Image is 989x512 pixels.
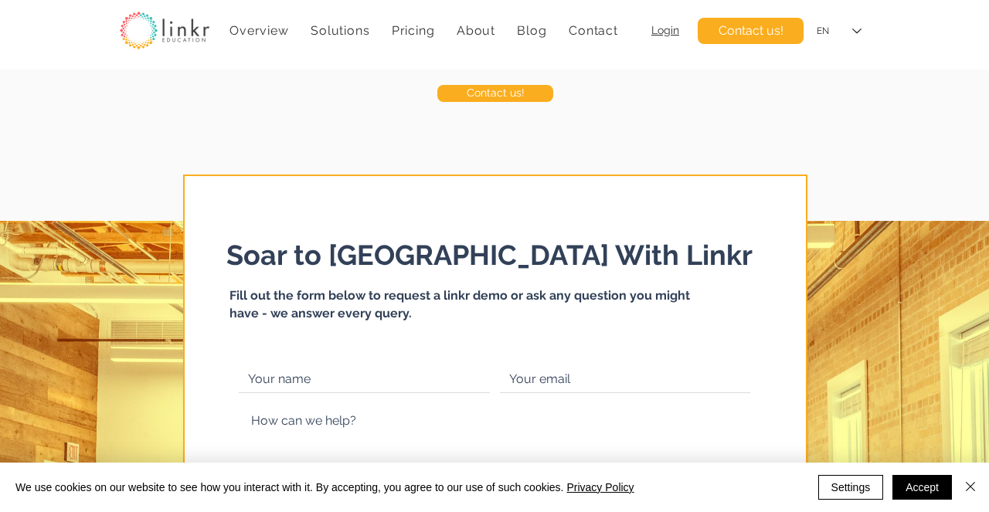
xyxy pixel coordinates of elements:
input: Your email [500,366,750,393]
div: Language Selector: English [806,14,872,49]
button: Close [961,475,980,500]
button: Settings [818,475,884,500]
span: Soar to [GEOGRAPHIC_DATA] With Linkr [226,239,753,271]
span: Contact us! [467,86,525,101]
a: Contact us! [698,18,804,44]
a: Login [651,24,679,36]
span: Overview [229,23,288,38]
img: Close [961,477,980,496]
button: Accept [892,475,952,500]
span: About [457,23,495,38]
span: Solutions [311,23,369,38]
span: Contact us! [719,22,783,39]
div: EN [817,25,829,38]
a: Privacy Policy [566,481,634,493]
div: Solutions [303,15,378,46]
div: About [449,15,504,46]
span: Contact [569,23,618,38]
span: Pricing [392,23,435,38]
a: Blog [509,15,555,46]
a: Overview [222,15,297,46]
span: Blog [517,23,546,38]
a: Contact us! [437,85,553,102]
a: Contact [561,15,626,46]
span: Fill out the form below to request a linkr demo or ask any question you might have - we answer ev... [229,288,690,320]
img: linkr_logo_transparentbg.png [120,12,209,49]
nav: Site [222,15,626,46]
a: Pricing [384,15,443,46]
input: Your name [239,366,490,393]
span: We use cookies on our website to see how you interact with it. By accepting, you agree to our use... [15,480,634,494]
